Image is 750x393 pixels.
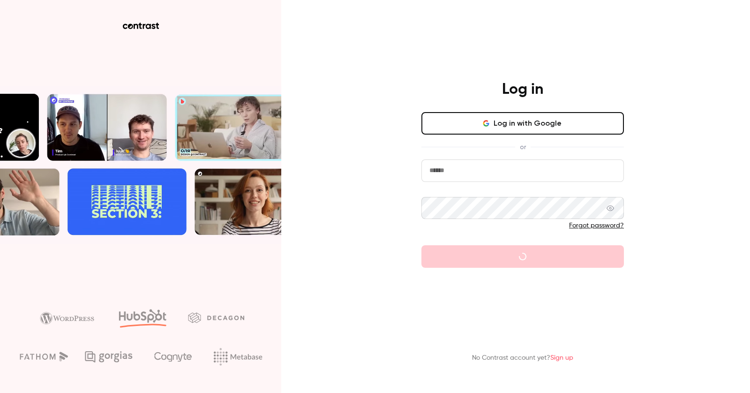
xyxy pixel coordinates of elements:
p: No Contrast account yet? [472,353,573,363]
span: or [515,142,531,152]
h4: Log in [502,80,543,99]
img: decagon [188,312,244,323]
a: Sign up [550,355,573,361]
a: Forgot password? [569,222,624,229]
button: Log in with Google [421,112,624,135]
